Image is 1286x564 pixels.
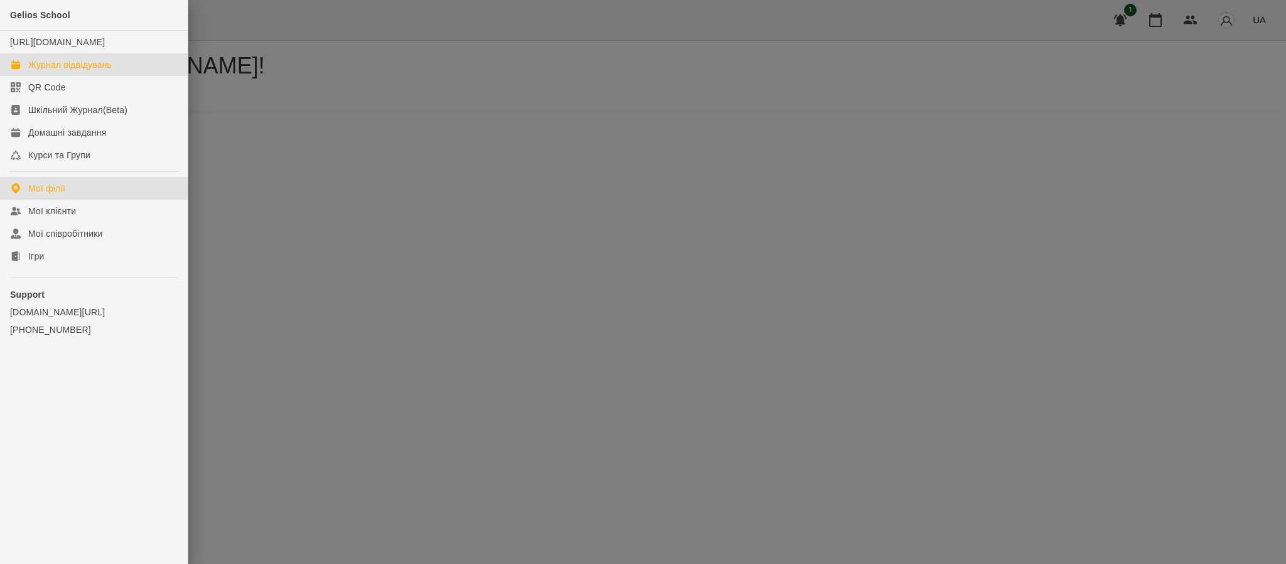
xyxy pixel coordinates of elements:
a: [PHONE_NUMBER] [10,323,178,336]
div: QR Code [28,81,66,94]
div: Курси та Групи [28,149,90,161]
a: [DOMAIN_NAME][URL] [10,306,178,318]
div: Мої співробітники [28,227,103,240]
div: Журнал відвідувань [28,58,112,71]
div: Шкільний Журнал(Beta) [28,104,127,116]
a: [URL][DOMAIN_NAME] [10,37,105,47]
div: Мої клієнти [28,205,76,217]
div: Домашні завдання [28,126,106,139]
div: Ігри [28,250,44,263]
span: Gelios School [10,10,70,20]
p: Support [10,288,178,301]
div: Мої філії [28,182,65,195]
